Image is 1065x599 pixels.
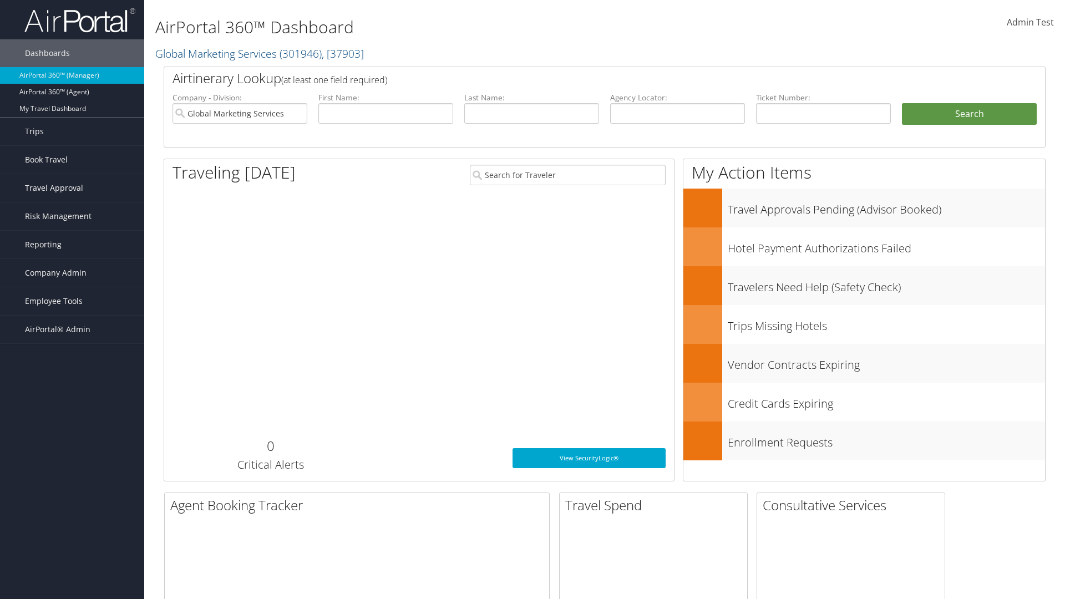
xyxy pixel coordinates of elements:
a: Travel Approvals Pending (Advisor Booked) [683,189,1045,227]
h3: Enrollment Requests [728,429,1045,450]
h1: AirPortal 360™ Dashboard [155,16,754,39]
span: Risk Management [25,202,92,230]
img: airportal-logo.png [24,7,135,33]
span: Book Travel [25,146,68,174]
a: Hotel Payment Authorizations Failed [683,227,1045,266]
h3: Trips Missing Hotels [728,313,1045,334]
a: Vendor Contracts Expiring [683,344,1045,383]
label: Ticket Number: [756,92,891,103]
label: Agency Locator: [610,92,745,103]
h3: Travelers Need Help (Safety Check) [728,274,1045,295]
a: Credit Cards Expiring [683,383,1045,422]
label: Last Name: [464,92,599,103]
span: (at least one field required) [281,74,387,86]
h2: Travel Spend [565,496,747,515]
span: , [ 37903 ] [322,46,364,61]
span: Company Admin [25,259,87,287]
label: First Name: [318,92,453,103]
h2: Agent Booking Tracker [170,496,549,515]
span: Employee Tools [25,287,83,315]
a: View SecurityLogic® [513,448,666,468]
label: Company - Division: [173,92,307,103]
span: Travel Approval [25,174,83,202]
h3: Vendor Contracts Expiring [728,352,1045,373]
h3: Critical Alerts [173,457,368,473]
button: Search [902,103,1037,125]
span: Dashboards [25,39,70,67]
a: Global Marketing Services [155,46,364,61]
a: Trips Missing Hotels [683,305,1045,344]
h2: Airtinerary Lookup [173,69,963,88]
span: AirPortal® Admin [25,316,90,343]
h3: Travel Approvals Pending (Advisor Booked) [728,196,1045,217]
a: Travelers Need Help (Safety Check) [683,266,1045,305]
span: Trips [25,118,44,145]
h2: 0 [173,436,368,455]
h3: Credit Cards Expiring [728,390,1045,412]
h3: Hotel Payment Authorizations Failed [728,235,1045,256]
span: Reporting [25,231,62,258]
span: Admin Test [1007,16,1054,28]
h1: My Action Items [683,161,1045,184]
a: Admin Test [1007,6,1054,40]
a: Enrollment Requests [683,422,1045,460]
h1: Traveling [DATE] [173,161,296,184]
span: ( 301946 ) [280,46,322,61]
h2: Consultative Services [763,496,945,515]
input: Search for Traveler [470,165,666,185]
